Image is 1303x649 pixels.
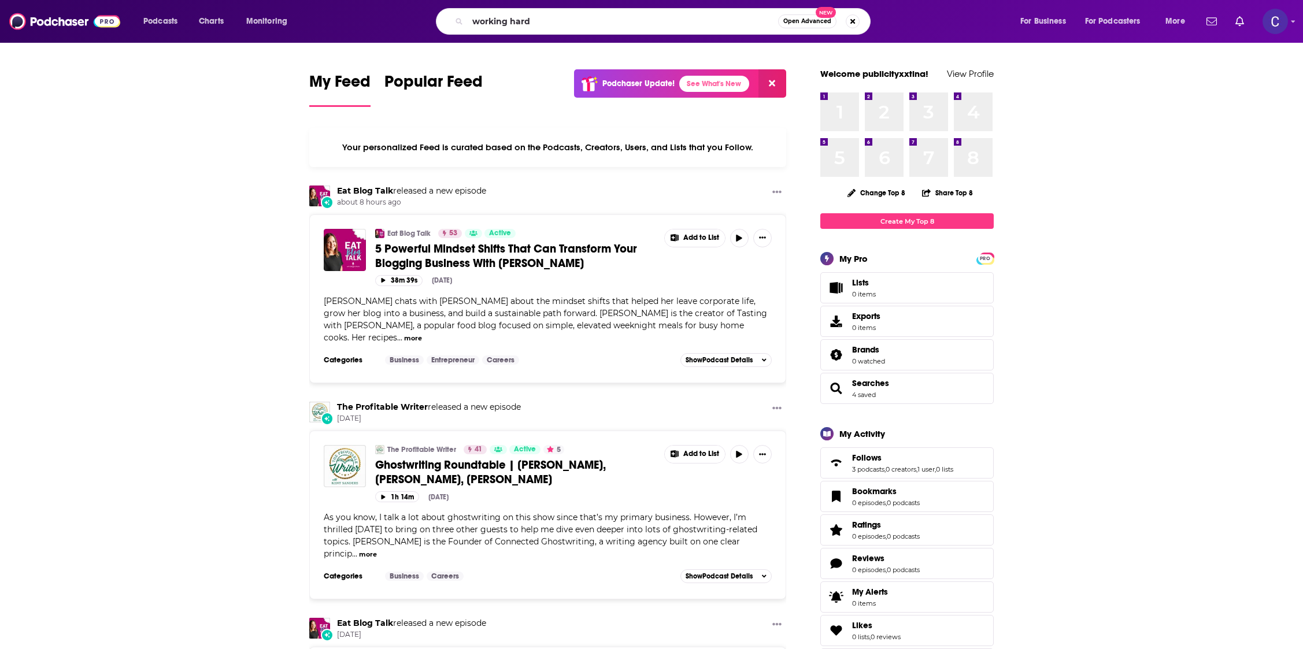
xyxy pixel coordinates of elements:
[1231,12,1249,31] a: Show notifications dropdown
[824,555,847,572] a: Reviews
[337,618,486,629] h3: released a new episode
[449,228,457,239] span: 53
[375,458,656,487] a: Ghostwriting Roundtable | [PERSON_NAME], [PERSON_NAME], [PERSON_NAME]
[375,242,637,270] span: 5 Powerful Mindset Shifts That Can Transform Your Blogging Business With [PERSON_NAME]
[428,493,449,501] div: [DATE]
[468,12,778,31] input: Search podcasts, credits, & more...
[1012,12,1080,31] button: open menu
[1263,9,1288,34] button: Show profile menu
[324,229,366,271] img: 5 Powerful Mindset Shifts That Can Transform Your Blogging Business With Christina Musgrave
[246,13,287,29] span: Monitoring
[337,402,428,412] a: The Profitable Writer
[820,272,994,303] a: Lists
[852,453,882,463] span: Follows
[978,254,992,263] span: PRO
[375,491,419,502] button: 1h 14m
[839,253,868,264] div: My Pro
[839,428,885,439] div: My Activity
[30,30,127,39] div: Domain: [DOMAIN_NAME]
[427,572,464,581] a: Careers
[852,357,885,365] a: 0 watched
[871,633,901,641] a: 0 reviews
[387,229,431,238] a: Eat Blog Talk
[375,445,384,454] img: The Profitable Writer
[841,186,912,200] button: Change Top 8
[753,445,772,463] button: Show More Button
[1263,9,1288,34] img: User Profile
[886,465,916,473] a: 0 creators
[852,553,920,563] a: Reviews
[852,566,886,574] a: 0 episodes
[18,30,28,39] img: website_grey.svg
[115,67,124,76] img: tab_keywords_by_traffic_grey.svg
[852,324,880,332] span: 0 items
[1020,13,1066,29] span: For Business
[887,566,920,574] a: 0 podcasts
[887,532,920,540] a: 0 podcasts
[820,213,994,229] a: Create My Top 8
[375,458,606,487] span: Ghostwriting Roundtable | [PERSON_NAME], [PERSON_NAME], [PERSON_NAME]
[768,186,786,200] button: Show More Button
[852,587,888,597] span: My Alerts
[238,12,302,31] button: open menu
[680,569,772,583] button: ShowPodcast Details
[309,402,330,422] img: The Profitable Writer
[309,128,786,167] div: Your personalized Feed is curated based on the Podcasts, Creators, Users, and Lists that you Follow.
[852,599,888,607] span: 0 items
[935,465,936,473] span: ,
[324,445,366,487] img: Ghostwriting Roundtable | Maria Chapman, Karen Anderson, Blake Atwood
[852,499,886,507] a: 0 episodes
[852,311,880,321] span: Exports
[816,7,836,18] span: New
[824,380,847,396] a: Searches
[438,229,462,238] a: 53
[128,68,195,76] div: Keywords by Traffic
[321,196,334,209] div: New Episode
[309,186,330,206] img: Eat Blog Talk
[375,275,423,286] button: 38m 39s
[852,486,920,496] a: Bookmarks
[509,445,541,454] a: Active
[199,13,224,29] span: Charts
[683,233,719,242] span: Add to List
[852,378,889,388] a: Searches
[384,72,483,107] a: Popular Feed
[375,229,384,238] img: Eat Blog Talk
[820,615,994,646] span: Likes
[852,620,901,631] a: Likes
[686,356,753,364] span: Show Podcast Details
[852,486,897,496] span: Bookmarks
[309,618,330,639] img: Eat Blog Talk
[337,186,486,196] h3: released a new episode
[936,465,953,473] a: 0 lists
[9,10,120,32] img: Podchaser - Follow, Share and Rate Podcasts
[1157,12,1200,31] button: open menu
[683,450,719,458] span: Add to List
[947,68,994,79] a: View Profile
[324,355,376,365] h3: Categories
[852,453,953,463] a: Follows
[778,14,836,28] button: Open AdvancedNew
[447,8,882,35] div: Search podcasts, credits, & more...
[852,553,884,563] span: Reviews
[191,12,231,31] a: Charts
[820,68,928,79] a: Welcome publicityxxtina!
[852,520,881,530] span: Ratings
[543,445,564,454] button: 5
[768,402,786,416] button: Show More Button
[337,402,521,413] h3: released a new episode
[824,522,847,538] a: Ratings
[489,228,511,239] span: Active
[886,499,887,507] span: ,
[820,447,994,479] span: Follows
[824,622,847,639] a: Likes
[337,618,393,628] a: Eat Blog Talk
[321,629,334,641] div: New Episode
[686,572,753,580] span: Show Podcast Details
[852,465,884,473] a: 3 podcasts
[820,481,994,512] span: Bookmarks
[820,581,994,613] a: My Alerts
